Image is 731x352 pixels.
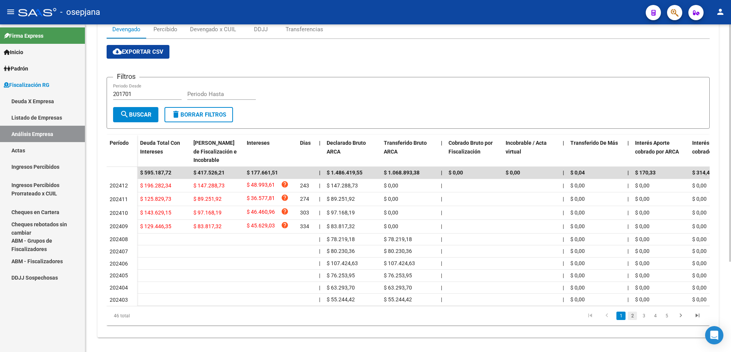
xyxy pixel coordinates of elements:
[635,272,650,278] span: $ 0,00
[627,248,629,254] span: |
[281,194,289,202] i: help
[692,248,707,254] span: $ 0,00
[563,260,564,266] span: |
[193,140,237,163] span: [PERSON_NAME] de Fiscalización e Incobrable
[319,210,320,216] span: |
[281,208,289,215] i: help
[327,296,355,302] span: $ 55.244,42
[254,25,268,34] div: DDJJ
[319,285,320,291] span: |
[650,309,661,322] li: page 4
[193,170,225,176] span: $ 417.526,21
[153,25,177,34] div: Percibido
[300,140,311,146] span: Dias
[300,196,309,202] span: 274
[110,140,129,146] span: Período
[583,312,597,320] a: go to first page
[327,248,355,254] span: $ 80.230,36
[247,194,275,204] span: $ 36.577,81
[327,196,355,202] span: $ 89.251,92
[635,170,656,176] span: $ 170,33
[384,296,412,302] span: $ 55.244,42
[327,170,362,176] span: $ 1.486.419,55
[635,236,650,242] span: $ 0,00
[448,140,493,155] span: Cobrado Bruto por Fiscalización
[615,309,627,322] li: page 1
[4,48,23,56] span: Inicio
[570,285,585,291] span: $ 0,00
[503,135,560,168] datatable-header-cell: Incobrable / Acta virtual
[563,296,564,302] span: |
[316,135,324,168] datatable-header-cell: |
[438,135,445,168] datatable-header-cell: |
[635,210,650,216] span: $ 0,00
[384,285,412,291] span: $ 63.293,70
[171,111,226,118] span: Borrar Filtros
[113,71,139,82] h3: Filtros
[324,135,381,168] datatable-header-cell: Declarado Bruto ARCA
[297,135,316,168] datatable-header-cell: Dias
[674,312,688,320] a: go to next page
[506,170,520,176] span: $ 0,00
[627,170,629,176] span: |
[384,260,415,266] span: $ 107.424,63
[300,182,309,189] span: 243
[692,260,707,266] span: $ 0,00
[639,312,648,320] a: 3
[635,196,650,202] span: $ 0,00
[381,135,438,168] datatable-header-cell: Transferido Bruto ARCA
[110,297,128,303] span: 202403
[570,236,585,242] span: $ 0,00
[563,248,564,254] span: |
[327,182,358,189] span: $ 147.288,73
[635,285,650,291] span: $ 0,00
[140,182,171,189] span: $ 196.282,34
[319,223,320,229] span: |
[137,135,190,168] datatable-header-cell: Deuda Total Con Intereses
[110,272,128,278] span: 202405
[319,248,320,254] span: |
[635,140,679,155] span: Interés Aporte cobrado por ARCA
[627,223,629,229] span: |
[112,25,140,34] div: Devengado
[281,221,289,229] i: help
[661,309,672,322] li: page 5
[441,248,442,254] span: |
[113,48,163,55] span: Exportar CSV
[627,296,629,302] span: |
[570,296,585,302] span: $ 0,00
[4,32,43,40] span: Firma Express
[319,196,320,202] span: |
[651,312,660,320] a: 4
[60,4,100,21] span: - osepjana
[190,135,244,168] datatable-header-cell: Deuda Bruta Neto de Fiscalización e Incobrable
[384,210,398,216] span: $ 0,00
[110,236,128,242] span: 202408
[110,210,128,216] span: 202410
[327,272,355,278] span: $ 76.253,95
[692,182,707,189] span: $ 0,00
[692,196,707,202] span: $ 0,00
[319,296,320,302] span: |
[247,221,275,232] span: $ 45.629,03
[319,170,321,176] span: |
[635,260,650,266] span: $ 0,00
[692,223,707,229] span: $ 0,00
[627,210,629,216] span: |
[563,285,564,291] span: |
[563,196,564,202] span: |
[327,210,355,216] span: $ 97.168,19
[247,170,278,176] span: $ 177.661,51
[627,196,629,202] span: |
[570,140,618,146] span: Transferido De Más
[120,111,152,118] span: Buscar
[327,236,355,242] span: $ 78.219,18
[570,196,585,202] span: $ 0,00
[441,196,442,202] span: |
[140,210,171,216] span: $ 143.629,15
[635,248,650,254] span: $ 0,00
[300,223,309,229] span: 334
[384,272,412,278] span: $ 76.253,95
[570,210,585,216] span: $ 0,00
[327,223,355,229] span: $ 83.817,32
